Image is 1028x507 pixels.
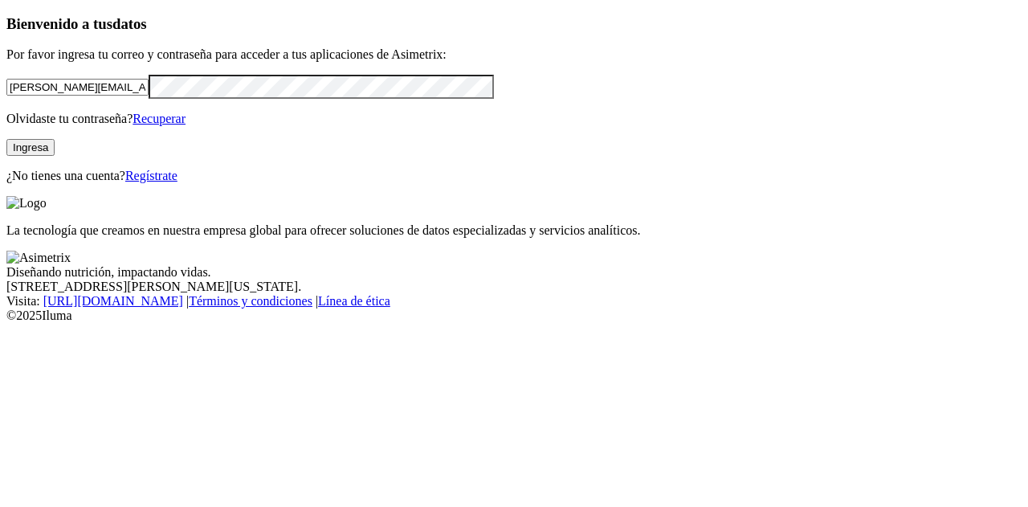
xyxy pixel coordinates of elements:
[6,47,1022,62] p: Por favor ingresa tu correo y contraseña para acceder a tus aplicaciones de Asimetrix:
[6,265,1022,280] div: Diseñando nutrición, impactando vidas.
[6,15,1022,33] h3: Bienvenido a tus
[43,294,183,308] a: [URL][DOMAIN_NAME]
[125,169,177,182] a: Regístrate
[112,15,147,32] span: datos
[6,309,1022,323] div: © 2025 Iluma
[6,139,55,156] button: Ingresa
[6,251,71,265] img: Asimetrix
[6,112,1022,126] p: Olvidaste tu contraseña?
[6,223,1022,238] p: La tecnología que creamos en nuestra empresa global para ofrecer soluciones de datos especializad...
[6,196,47,211] img: Logo
[133,112,186,125] a: Recuperar
[6,79,149,96] input: Tu correo
[6,169,1022,183] p: ¿No tienes una cuenta?
[318,294,390,308] a: Línea de ética
[189,294,312,308] a: Términos y condiciones
[6,294,1022,309] div: Visita : | |
[6,280,1022,294] div: [STREET_ADDRESS][PERSON_NAME][US_STATE].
